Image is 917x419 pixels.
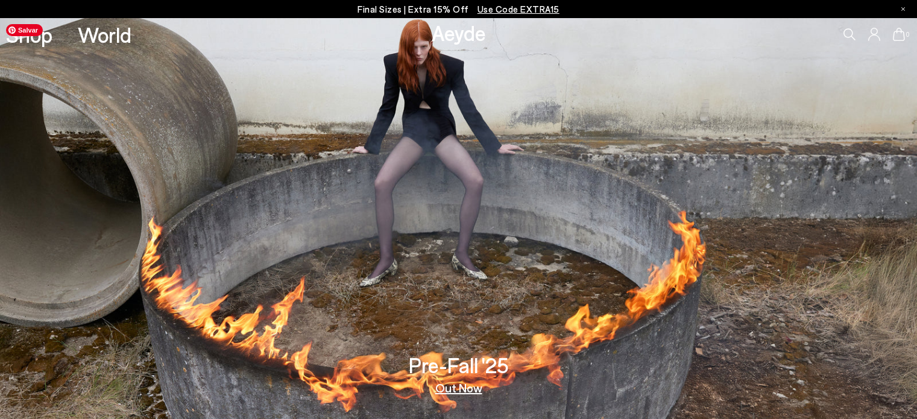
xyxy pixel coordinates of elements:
[893,28,905,41] a: 0
[6,24,52,45] a: Shop
[78,24,131,45] a: World
[409,354,509,376] h3: Pre-Fall '25
[358,2,559,17] p: Final Sizes | Extra 15% Off
[905,31,911,38] span: 0
[435,382,482,394] a: Out Now
[432,20,486,45] a: Aeyde
[477,4,559,14] span: Navigate to /collections/ss25-final-sizes
[6,24,43,36] span: Salvar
